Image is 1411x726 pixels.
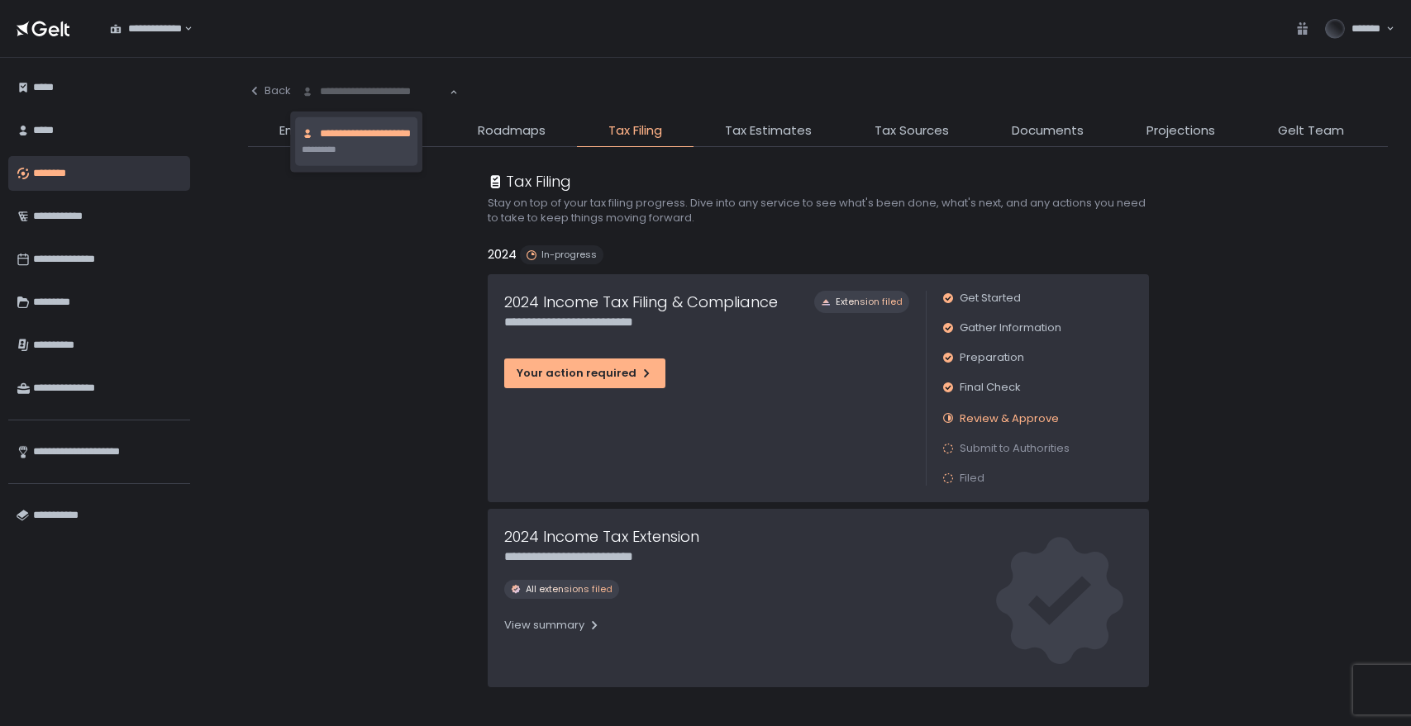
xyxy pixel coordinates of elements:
span: All extensions filed [526,583,613,596]
span: Documents [1012,121,1084,140]
div: Search for option [291,74,458,109]
h2: 2024 [488,245,517,264]
span: Tax Filing [608,121,662,140]
div: Search for option [99,12,193,46]
span: Final Check [960,380,1021,395]
div: View summary [504,618,601,633]
h1: 2024 Income Tax Extension [504,525,699,548]
span: Gather Information [960,320,1061,335]
div: Your action required [517,366,653,381]
input: Search for option [182,21,183,37]
span: In-progress [541,249,597,261]
span: Filed [960,471,984,486]
h2: Stay on top of your tax filing progress. Dive into any service to see what's been done, what's ne... [488,196,1149,225]
span: Projections [1146,121,1215,140]
button: Back [248,74,291,108]
span: Entity [279,121,313,140]
span: Tax Sources [875,121,949,140]
span: To-Do [376,121,415,140]
span: Extension filed [836,296,903,308]
span: Tax Estimates [725,121,812,140]
h1: 2024 Income Tax Filing & Compliance [504,291,778,313]
button: Your action required [504,358,665,388]
span: Review & Approve [960,410,1059,426]
input: Search for option [302,83,448,100]
div: Back [248,83,291,98]
span: Get Started [960,291,1021,306]
div: Tax Filing [488,170,571,192]
button: View summary [504,612,601,638]
span: Submit to Authorities [960,441,1070,456]
span: Preparation [960,350,1024,365]
span: Gelt Team [1278,121,1344,140]
span: Roadmaps [478,121,546,140]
